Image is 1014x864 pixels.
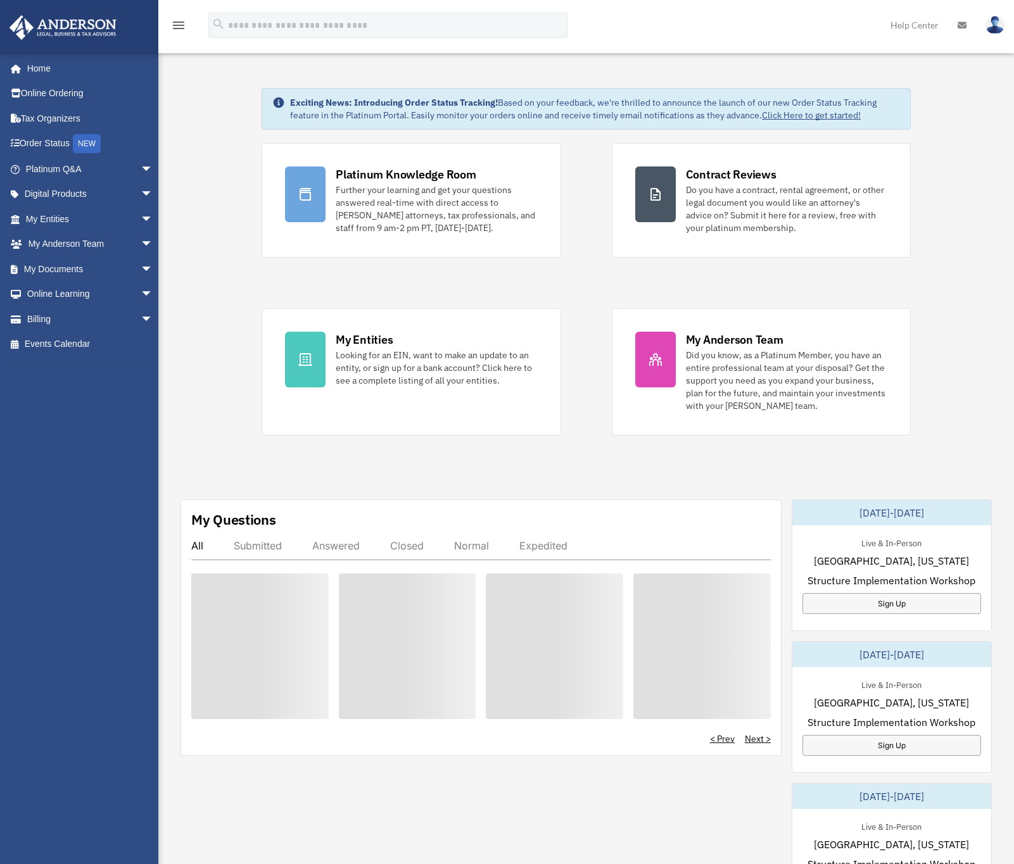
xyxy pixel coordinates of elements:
[312,539,360,552] div: Answered
[9,206,172,232] a: My Entitiesarrow_drop_down
[290,97,498,108] strong: Exciting News: Introducing Order Status Tracking!
[171,22,186,33] a: menu
[808,715,975,730] span: Structure Implementation Workshop
[9,332,172,357] a: Events Calendar
[519,539,567,552] div: Expedited
[792,642,991,667] div: [DATE]-[DATE]
[336,184,537,234] div: Further your learning and get your questions answered real-time with direct access to [PERSON_NAM...
[814,553,969,568] span: [GEOGRAPHIC_DATA], [US_STATE]
[745,732,771,745] a: Next >
[454,539,489,552] div: Normal
[9,232,172,257] a: My Anderson Teamarrow_drop_down
[6,15,120,40] img: Anderson Advisors Platinum Portal
[390,539,424,552] div: Closed
[612,308,911,435] a: My Anderson Team Did you know, as a Platinum Member, you have an entire professional team at your...
[9,81,172,106] a: Online Ordering
[141,306,166,332] span: arrow_drop_down
[290,96,900,122] div: Based on your feedback, we're thrilled to announce the launch of our new Order Status Tracking fe...
[141,282,166,308] span: arrow_drop_down
[191,539,203,552] div: All
[9,282,172,307] a: Online Learningarrow_drop_down
[686,166,776,182] div: Contract Reviews
[336,349,537,387] div: Looking for an EIN, want to make an update to an entity, or sign up for a bank account? Click her...
[336,332,393,347] div: My Entities
[9,131,172,157] a: Order StatusNEW
[212,17,225,31] i: search
[792,784,991,809] div: [DATE]-[DATE]
[9,306,172,332] a: Billingarrow_drop_down
[792,500,991,525] div: [DATE]-[DATE]
[141,182,166,208] span: arrow_drop_down
[141,256,166,282] span: arrow_drop_down
[814,837,969,852] span: [GEOGRAPHIC_DATA], [US_STATE]
[851,819,932,832] div: Live & In-Person
[262,308,561,435] a: My Entities Looking for an EIN, want to make an update to an entity, or sign up for a bank accoun...
[9,56,166,81] a: Home
[191,510,276,529] div: My Questions
[762,110,861,121] a: Click Here to get started!
[851,535,932,549] div: Live & In-Person
[802,735,981,756] a: Sign Up
[612,143,911,258] a: Contract Reviews Do you have a contract, rental agreement, or other legal document you would like...
[141,206,166,232] span: arrow_drop_down
[171,18,186,33] i: menu
[851,677,932,691] div: Live & In-Person
[336,166,476,182] div: Platinum Knowledge Room
[73,134,101,153] div: NEW
[9,106,172,131] a: Tax Organizers
[262,143,561,258] a: Platinum Knowledge Room Further your learning and get your questions answered real-time with dire...
[141,156,166,182] span: arrow_drop_down
[686,349,887,412] div: Did you know, as a Platinum Member, you have an entire professional team at your disposal? Get th...
[686,332,783,347] div: My Anderson Team
[985,16,1004,34] img: User Pic
[9,156,172,182] a: Platinum Q&Aarrow_drop_down
[802,593,981,614] a: Sign Up
[808,573,975,588] span: Structure Implementation Workshop
[141,232,166,258] span: arrow_drop_down
[710,732,735,745] a: < Prev
[9,256,172,282] a: My Documentsarrow_drop_down
[9,182,172,207] a: Digital Productsarrow_drop_down
[814,695,969,710] span: [GEOGRAPHIC_DATA], [US_STATE]
[686,184,887,234] div: Do you have a contract, rental agreement, or other legal document you would like an attorney's ad...
[234,539,282,552] div: Submitted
